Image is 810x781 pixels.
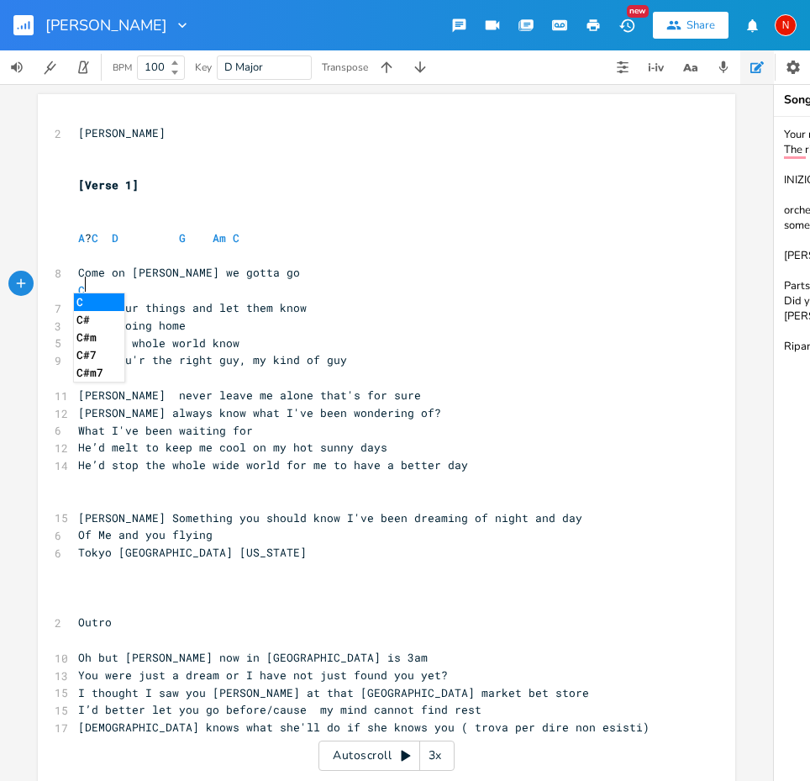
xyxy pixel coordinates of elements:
span: Tokyo [GEOGRAPHIC_DATA] [US_STATE] [78,545,307,560]
button: Share [653,12,728,39]
span: Come on [PERSON_NAME] we gotta go [78,265,300,280]
span: Let the whole world know [78,335,239,351]
li: C [74,293,124,311]
button: New [610,10,644,40]
span: A [78,230,85,245]
span: You were just a dream or I have not just found you yet? [78,668,448,683]
span: ? [78,230,239,245]
span: He’d melt to keep me cool on my hot sunny days [78,440,387,455]
span: Am [213,230,226,245]
button: N [775,6,797,45]
span: [DEMOGRAPHIC_DATA] knows what she'll do if she knows you ( trova per dire non esisti) [78,720,650,735]
span: Oh but [PERSON_NAME] now in [GEOGRAPHIC_DATA] is 3am [78,650,428,665]
li: C#m7 [74,364,124,382]
span: G [179,230,186,245]
span: I thought I saw you [PERSON_NAME] at that [GEOGRAPHIC_DATA] market bet store [78,685,589,700]
li: C#m [74,329,124,346]
span: D Major [224,60,263,75]
span: C [78,282,85,298]
span: [PERSON_NAME] Something you should know I've been dreaming of night and day [78,510,582,525]
div: Autoscroll [318,741,455,771]
span: We’re going home [78,318,186,333]
span: [PERSON_NAME] always know what I've been wondering of? [78,405,441,420]
span: Outro [78,615,112,630]
span: That you'r the right guy, my kind of guy [78,352,347,367]
span: [PERSON_NAME] [78,125,166,140]
div: BPM [113,63,132,72]
div: Transpose [322,62,368,72]
span: What I've been waiting for [78,423,253,438]
div: Share [686,18,715,33]
span: C [92,230,98,245]
div: nadaluttienrico [775,14,797,36]
span: I’d better let you go before/cause my mind cannot find rest [78,702,481,717]
div: Key [195,62,212,72]
span: He’d stop the whole wide world for me to have a better day [78,457,468,472]
li: C# [74,311,124,329]
span: [PERSON_NAME] never leave me alone that's for sure [78,388,421,403]
div: New [627,5,649,18]
span: [Verse 1] [78,177,139,193]
span: C [233,230,239,245]
div: 3x [420,741,450,771]
span: Pack your things and let them know [78,300,307,315]
span: D [112,230,118,245]
span: [PERSON_NAME] [45,18,167,33]
li: C#7 [74,346,124,364]
span: Of Me and you flying [78,527,213,542]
